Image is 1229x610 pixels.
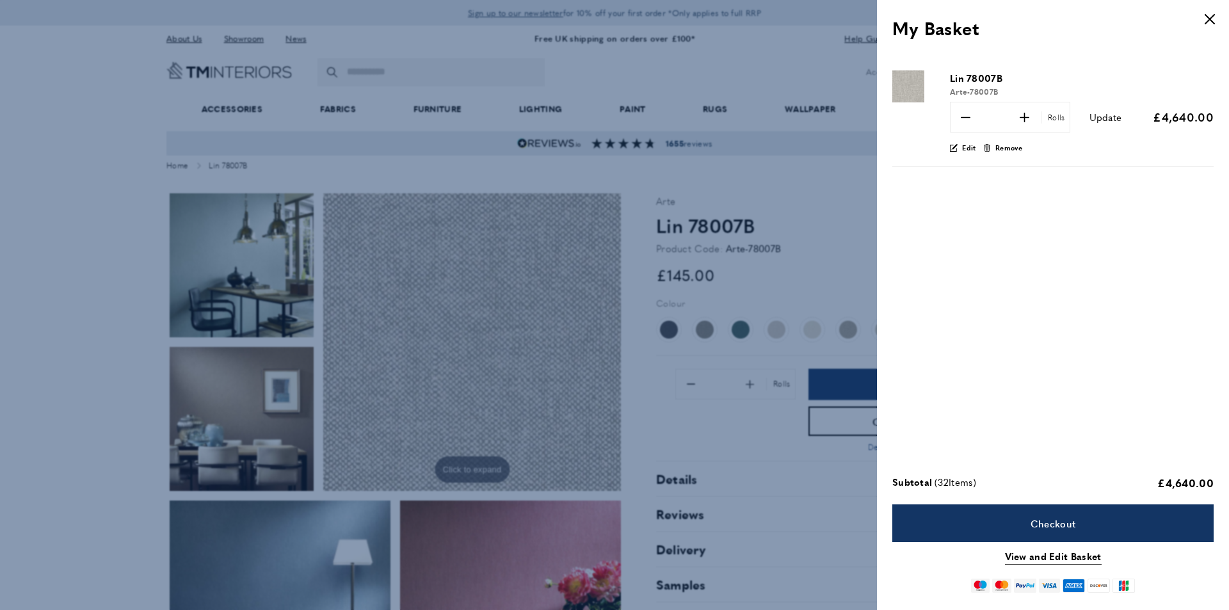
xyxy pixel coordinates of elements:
[892,70,940,106] a: Product "Lin 78007B"
[971,579,990,593] img: maestro
[950,86,998,97] span: Arte-78007B
[1063,579,1085,593] img: american-express
[935,474,976,491] span: ( Items)
[1039,579,1060,593] img: visa
[1005,549,1102,565] a: View and Edit Basket
[1153,109,1214,125] span: £4,640.00
[892,504,1214,542] a: Checkout
[892,474,932,491] span: Subtotal
[1089,110,1122,124] span: Update
[1014,579,1036,593] img: paypal
[1089,109,1122,125] button: Update
[950,70,1002,86] span: Lin 78007B
[1113,579,1135,593] img: jcb
[1088,579,1110,593] img: discover
[1157,475,1214,490] span: £4,640.00
[995,142,1023,154] span: Remove
[1048,112,1065,123] span: Rolls
[892,15,1214,40] h3: My Basket
[983,142,1023,154] button: Remove product "Lin 78007B" from cart
[938,475,949,488] span: 32
[1197,6,1223,32] button: Close panel
[992,579,1011,593] img: mastercard
[962,142,976,154] span: Edit
[950,142,976,154] a: Edit product "Lin 78007B"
